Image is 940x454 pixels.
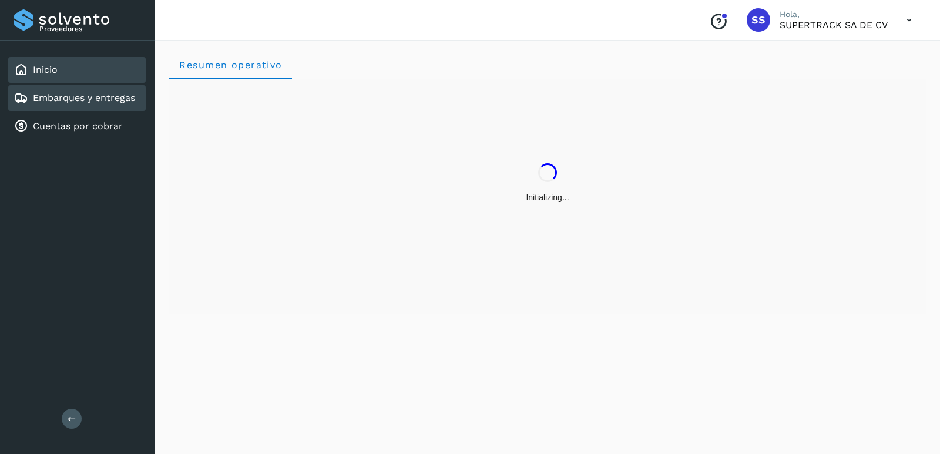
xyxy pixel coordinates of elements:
span: Resumen operativo [179,59,283,70]
a: Inicio [33,64,58,75]
div: Embarques y entregas [8,85,146,111]
p: Proveedores [39,25,141,33]
div: Cuentas por cobrar [8,113,146,139]
a: Embarques y entregas [33,92,135,103]
div: Inicio [8,57,146,83]
a: Cuentas por cobrar [33,120,123,132]
p: Hola, [780,9,888,19]
p: SUPERTRACK SA DE CV [780,19,888,31]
